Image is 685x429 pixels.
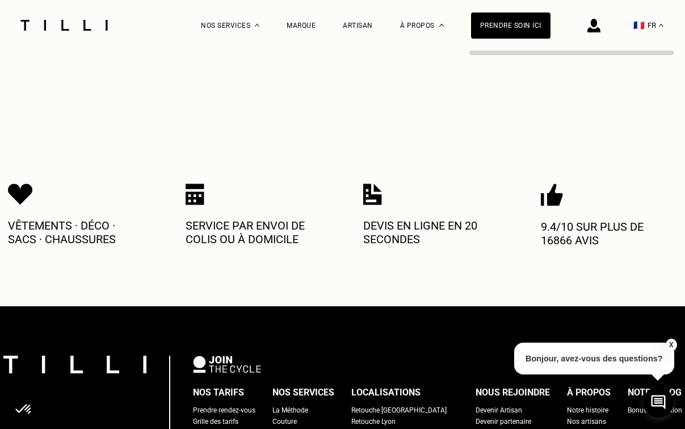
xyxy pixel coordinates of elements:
[471,13,550,39] a: Prendre soin ici
[287,22,316,30] a: Marque
[363,219,499,246] p: Devis en ligne en 20 secondes
[476,384,550,401] div: Nous rejoindre
[665,339,676,351] button: X
[8,184,33,205] img: Icon
[476,405,522,416] a: Devenir Artisan
[567,416,606,427] a: Nos artisans
[272,416,297,427] a: Couture
[351,405,447,416] a: Retouche [GEOGRAPHIC_DATA]
[439,24,444,27] img: Menu déroulant à propos
[351,384,421,401] div: Localisations
[186,219,322,246] p: Service par envoi de colis ou à domicile
[567,384,611,401] div: À propos
[3,356,146,373] img: logo Tilli
[476,416,531,427] a: Devenir partenaire
[193,405,255,416] a: Prendre rendez-vous
[633,20,645,31] span: 🇫🇷
[343,22,373,30] a: Artisan
[272,384,334,401] div: Nos services
[628,405,682,416] a: Bonus Réparation
[16,20,112,31] img: Logo du service de couturière Tilli
[255,24,259,27] img: Menu déroulant
[272,405,308,416] a: La Méthode
[514,343,674,374] p: Bonjour, avez-vous des questions?
[193,416,238,427] a: Grille des tarifs
[659,24,663,27] img: menu déroulant
[193,384,244,401] div: Nos tarifs
[8,219,144,246] p: Vêtements · Déco · Sacs · Chaussures
[363,184,382,205] img: Icon
[193,356,261,373] img: logo Join The Cycle
[567,405,608,416] a: Notre histoire
[628,384,682,401] div: Notre blog
[587,19,600,32] img: icône connexion
[351,416,396,427] a: Retouche Lyon
[541,184,563,206] img: Icon
[541,220,677,247] p: 9.4/10 sur plus de 16866 avis
[186,184,204,205] img: Icon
